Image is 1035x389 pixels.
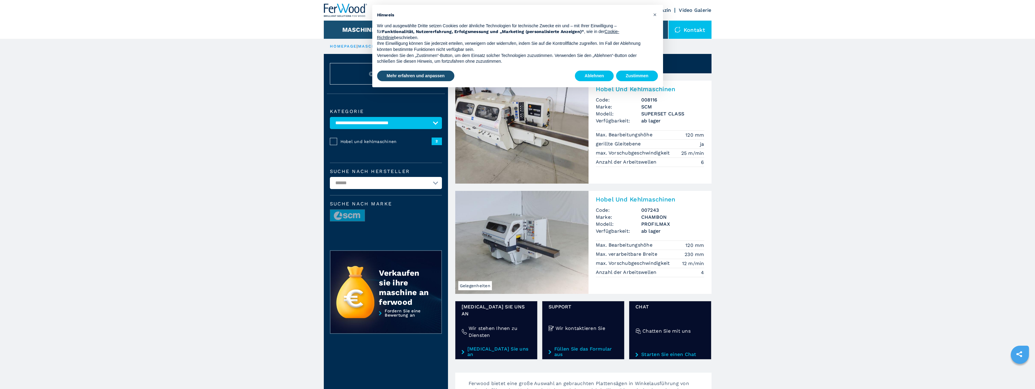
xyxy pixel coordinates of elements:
span: Modell: [596,221,641,228]
h3: SUPERSET CLASS [641,110,704,117]
p: Max. Bearbeitungshöhe [596,242,654,248]
em: 12 m/min [682,260,704,267]
span: Hobel und kehlmaschinen [340,138,432,145]
span: Support [549,303,618,310]
p: Max. Bearbeitungshöhe [596,131,654,138]
p: Anzahl der Arbeitswellen [596,159,658,165]
a: sharethis [1012,347,1027,362]
span: ab lager [641,228,704,234]
img: Wir stehen Ihnen zu Diensten [462,329,467,334]
div: Verkaufen sie ihre maschine an ferwood [379,268,429,307]
h3: CHAMBON [641,214,704,221]
span: × [653,11,657,18]
button: ResetAbbrechen [330,63,442,85]
p: Anzahl der Arbeitswellen [596,269,658,276]
h3: 008116 [641,96,704,103]
span: 2 [432,138,442,145]
em: ja [700,141,704,148]
p: max. Vorschubgeschwindigkeit [596,260,672,267]
p: max. Vorschubgeschwindigkeit [596,150,672,156]
button: Schließen Sie diesen Hinweis [650,10,660,19]
em: 120 mm [685,131,704,138]
a: [MEDICAL_DATA] Sie uns an [462,346,531,357]
p: Ihre Einwilligung können Sie jederzeit erteilen, verweigern oder widerrufen, indem Sie auf die Ko... [377,41,649,52]
h2: Hobel Und Kehlmaschinen [596,196,704,203]
img: Wir kontaktieren Sie [549,326,554,331]
span: Marke: [596,214,641,221]
img: Kontakt [675,27,681,33]
span: [MEDICAL_DATA] Sie uns an [462,303,531,317]
img: Hobel Und Kehlmaschinen CHAMBON PROFILMAX [455,191,589,294]
img: Hobel Und Kehlmaschinen SCM SUPERSET CLASS [455,81,589,184]
span: Gelegenheiten [458,281,492,290]
button: Maschinen [342,26,380,33]
span: Modell: [596,110,641,117]
iframe: Chat [1009,362,1030,384]
button: Mehr erfahren und anpassen [377,71,454,81]
h4: Wir kontaktieren Sie [556,325,605,332]
label: Suche nach Hersteller [330,169,442,174]
em: 230 mm [685,251,704,258]
p: Max. verarbeitbare Breite [596,251,659,258]
label: Kategorie [330,109,442,114]
span: Verfügbarkeit: [596,117,641,124]
img: Chatten Sie mit uns [635,328,641,334]
p: gerillte Gleitebene [596,141,642,147]
h3: SCM [641,103,704,110]
p: Verwenden Sie den „Zustimmen“-Button, um dem Einsatz solcher Technologien zuzustimmen. Verwenden ... [377,53,649,65]
span: | [357,44,358,48]
a: Hobel Und Kehlmaschinen SCM SUPERSET CLASSHobel Und KehlmaschinenCode:008116Marke:SCMModell:SUPER... [455,81,712,184]
a: Starten Sie einen Chat [635,352,705,357]
img: Ferwood [324,4,367,17]
em: 25 m/min [681,150,704,157]
h4: Wir stehen Ihnen zu Diensten [469,325,531,339]
div: Kontakt [668,21,712,39]
span: ab lager [641,117,704,124]
em: 120 mm [685,242,704,249]
a: maschinen [358,44,388,48]
span: Code: [596,207,641,214]
h2: Hinweis [377,12,649,18]
a: Füllen Sie das Formular aus [549,346,618,357]
a: Hobel Und Kehlmaschinen CHAMBON PROFILMAXGelegenheitenHobel Und KehlmaschinenCode:007243Marke:CHA... [455,191,712,294]
p: Wir und ausgewählte Dritte setzen Cookies oder ähnliche Technologien für technische Zwecke ein un... [377,23,649,41]
span: Suche nach Marke [330,201,442,206]
h3: PROFILMAX [641,221,704,228]
h3: 007243 [641,207,704,214]
a: Fordern Sie eine Bewertung an [330,309,442,334]
a: Cookie-Richtlinie [377,29,619,40]
a: Video Galerie [679,7,711,13]
em: 6 [701,159,704,166]
span: Verfügbarkeit: [596,228,641,234]
span: Marke: [596,103,641,110]
span: Code: [596,96,641,103]
em: 4 [701,269,704,276]
button: Zustimmen [616,71,658,81]
span: Chat [635,303,705,310]
a: HOMEPAGE [330,44,357,48]
strong: Funktionalität, Nutzererfahrung, Erfolgsmessung und „Marketing (personalisierte Anzeigen)“ [382,29,584,34]
h4: Chatten Sie mit uns [642,327,691,334]
img: image [330,210,365,222]
button: Ablehnen [575,71,614,81]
